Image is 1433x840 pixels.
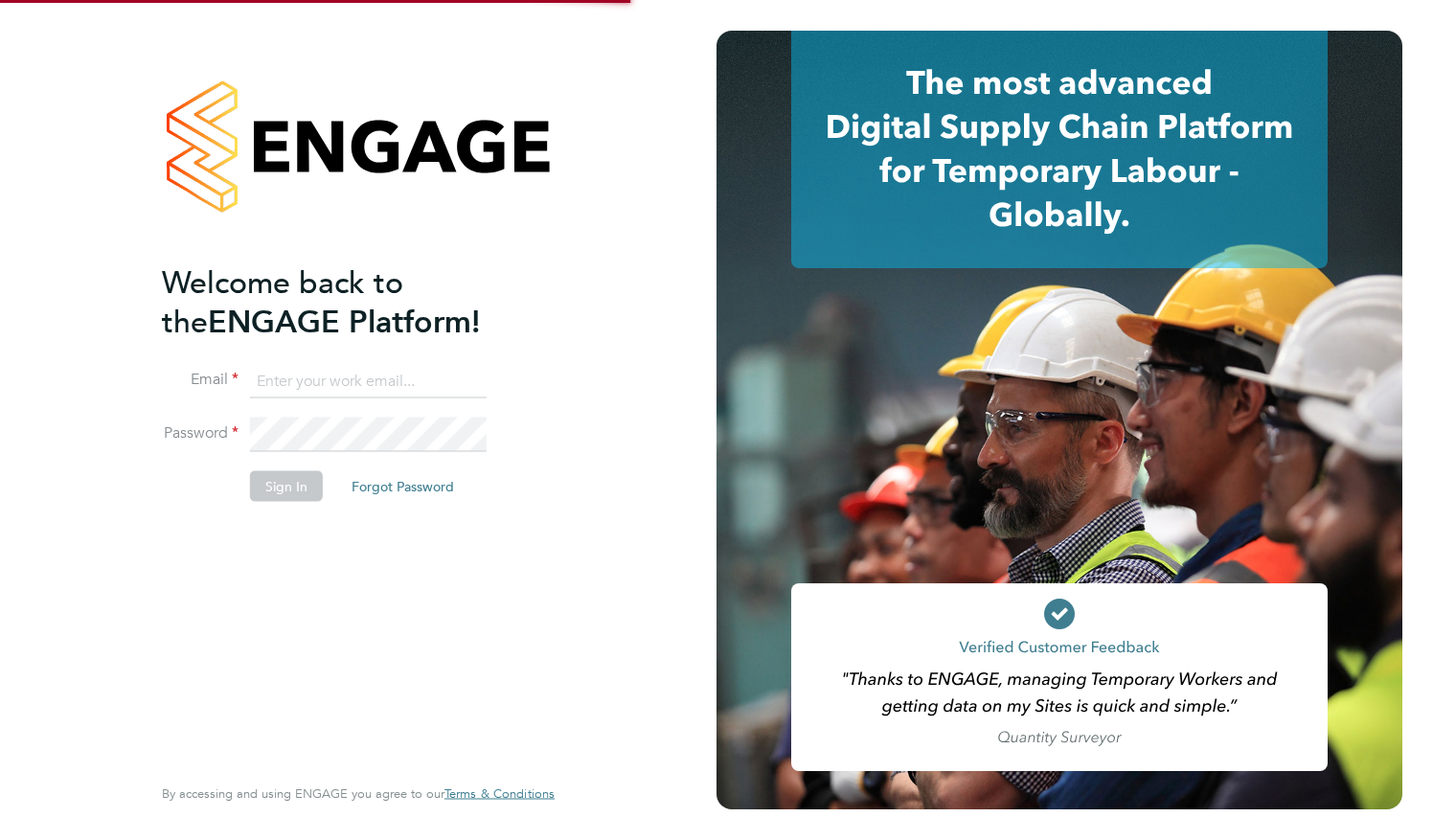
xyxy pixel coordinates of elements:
label: Password [162,423,239,443]
span: Welcome back to the [162,263,403,340]
h2: ENGAGE Platform! [162,262,535,341]
span: By accessing and using ENGAGE you agree to our [162,785,555,802]
button: Sign In [250,471,323,502]
label: Email [162,370,239,390]
span: Terms & Conditions [444,785,555,802]
a: Terms & Conditions [444,786,555,802]
button: Forgot Password [336,471,469,502]
input: Enter your work email... [250,364,487,398]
